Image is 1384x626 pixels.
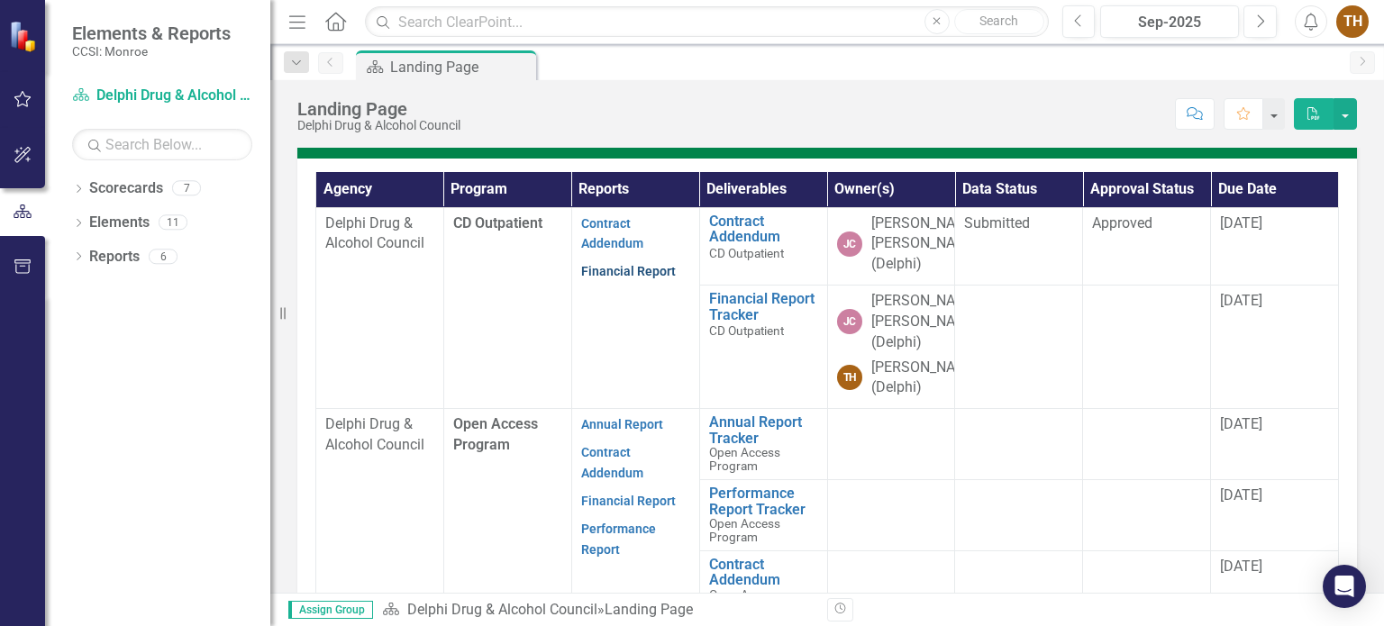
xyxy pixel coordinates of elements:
[297,119,460,132] div: Delphi Drug & Alcohol Council
[955,480,1083,551] td: Double-Click to Edit
[1083,286,1211,409] td: Double-Click to Edit
[709,445,780,473] span: Open Access Program
[709,516,780,544] span: Open Access Program
[1106,12,1233,33] div: Sep-2025
[871,358,979,399] div: [PERSON_NAME] (Delphi)
[365,6,1048,38] input: Search ClearPoint...
[581,417,663,431] a: Annual Report
[89,178,163,199] a: Scorecards
[955,409,1083,480] td: Double-Click to Edit
[709,485,818,517] a: Performance Report Tracker
[955,207,1083,286] td: Double-Click to Edit
[699,409,827,480] td: Double-Click to Edit Right Click for Context Menu
[297,99,460,119] div: Landing Page
[1083,550,1211,621] td: Double-Click to Edit
[1220,558,1262,575] span: [DATE]
[1323,565,1366,608] div: Open Intercom Messenger
[172,181,201,196] div: 7
[288,601,373,619] span: Assign Group
[709,414,818,446] a: Annual Report Tracker
[1220,292,1262,309] span: [DATE]
[453,214,542,231] span: CD Outpatient
[453,415,538,453] span: Open Access Program
[979,14,1018,28] span: Search
[605,601,693,618] div: Landing Page
[709,323,784,338] span: CD Outpatient
[964,214,1030,231] span: Submitted
[581,494,676,508] a: Financial Report
[89,213,150,233] a: Elements
[72,129,252,160] input: Search Below...
[159,215,187,231] div: 11
[382,600,814,621] div: »
[1220,415,1262,432] span: [DATE]
[1220,214,1262,231] span: [DATE]
[699,286,827,409] td: Double-Click to Edit Right Click for Context Menu
[709,557,818,588] a: Contract Addendum
[709,246,784,260] span: CD Outpatient
[709,587,780,615] span: Open Access Program
[581,264,676,278] a: Financial Report
[581,445,643,480] a: Contract Addendum
[407,601,597,618] a: Delphi Drug & Alcohol Council
[1100,5,1239,38] button: Sep-2025
[1336,5,1369,38] button: TH
[1092,214,1152,231] span: Approved
[1083,409,1211,480] td: Double-Click to Edit
[837,365,862,390] div: TH
[709,291,818,322] a: Financial Report Tracker
[581,522,656,557] a: Performance Report
[72,86,252,106] a: Delphi Drug & Alcohol Council
[1083,207,1211,286] td: Double-Click to Edit
[9,21,41,52] img: ClearPoint Strategy
[325,213,434,255] p: Delphi Drug & Alcohol Council
[871,291,979,353] div: [PERSON_NAME] [PERSON_NAME] (Delphi)
[837,231,862,257] div: JC
[325,414,434,456] p: Delphi Drug & Alcohol Council
[72,23,231,44] span: Elements & Reports
[149,249,178,264] div: 6
[390,56,532,78] div: Landing Page
[699,550,827,621] td: Double-Click to Edit Right Click for Context Menu
[699,207,827,286] td: Double-Click to Edit Right Click for Context Menu
[955,550,1083,621] td: Double-Click to Edit
[837,309,862,334] div: JC
[955,286,1083,409] td: Double-Click to Edit
[954,9,1044,34] button: Search
[89,247,140,268] a: Reports
[1083,480,1211,551] td: Double-Click to Edit
[72,44,231,59] small: CCSI: Monroe
[699,480,827,551] td: Double-Click to Edit Right Click for Context Menu
[871,213,979,276] div: [PERSON_NAME] [PERSON_NAME] (Delphi)
[709,213,818,245] a: Contract Addendum
[581,216,643,251] a: Contract Addendum
[1220,486,1262,504] span: [DATE]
